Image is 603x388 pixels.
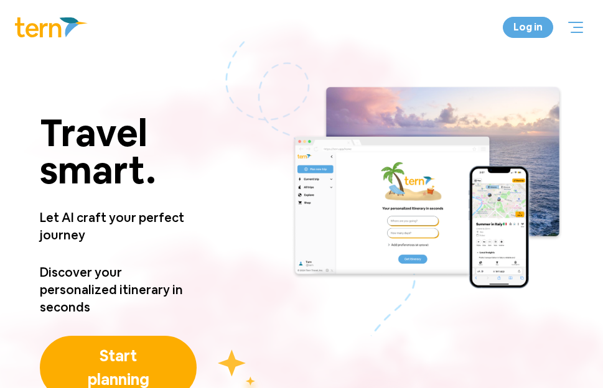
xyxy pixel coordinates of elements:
[40,114,197,189] p: Travel smart.
[291,85,563,293] img: main.4bdb0901.png
[513,21,543,34] span: Log in
[40,189,197,264] p: Let AI craft your perfect journey
[40,264,197,316] p: Discover your personalized itinerary in seconds
[503,17,553,38] a: Log in
[15,17,88,37] img: Logo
